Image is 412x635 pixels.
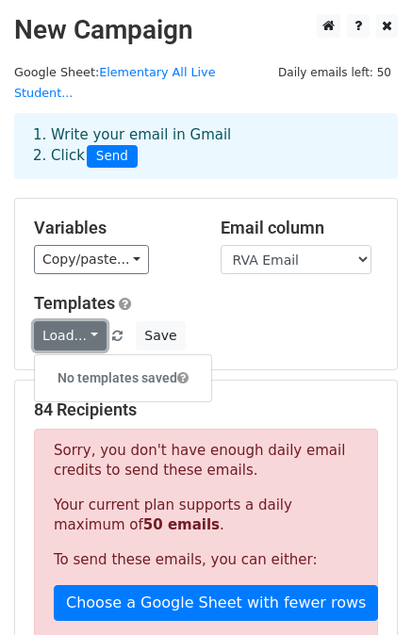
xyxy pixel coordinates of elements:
p: Your current plan supports a daily maximum of . [54,496,358,535]
h6: No templates saved [35,363,211,394]
a: Load... [34,321,107,350]
span: Daily emails left: 50 [272,62,398,83]
h5: Variables [34,218,192,238]
strong: 50 emails [143,516,220,533]
a: Copy/paste... [34,245,149,274]
iframe: Chat Widget [318,545,412,635]
p: To send these emails, you can either: [54,550,358,570]
h5: Email column [221,218,379,238]
a: Daily emails left: 50 [272,65,398,79]
h5: 84 Recipients [34,399,378,420]
small: Google Sheet: [14,65,216,101]
h2: New Campaign [14,14,398,46]
a: Elementary All Live Student... [14,65,216,101]
p: Sorry, you don't have enough daily email credits to send these emails. [54,441,358,480]
a: Templates [34,293,115,313]
span: Send [87,145,138,168]
a: Choose a Google Sheet with fewer rows [54,585,378,621]
button: Save [136,321,185,350]
div: 1. Write your email in Gmail 2. Click [19,124,393,168]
